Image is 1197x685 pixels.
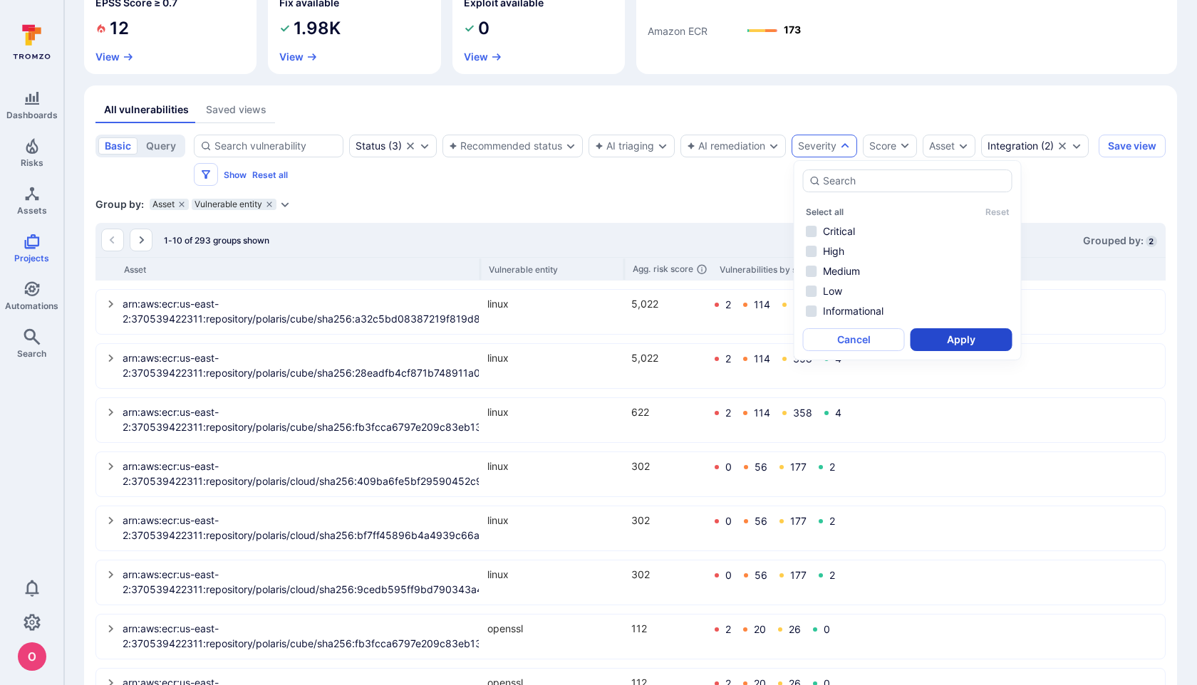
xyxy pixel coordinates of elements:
[793,407,812,419] div: 358
[725,461,732,473] div: 0
[798,140,836,152] div: Severity
[123,350,479,380] a: arn:aws:ecr:us-east-2:370539422311:repository/polaris/cube/sha256:28eadfb4cf871b748911a0e8990492b...
[1146,236,1157,247] span: 2
[754,299,770,310] div: 114
[633,263,711,275] div: risk score
[1071,140,1082,152] button: Expand dropdown
[696,263,708,275] svg: Aggregate of individual risk scores of all the vulnerabilities within a group
[152,200,175,209] span: Asset
[755,570,767,581] div: 56
[279,51,318,63] button: View
[793,353,812,365] div: 358
[985,206,1010,217] button: Reset
[869,139,896,153] div: Score
[478,17,489,40] span: 0
[725,516,732,527] div: 0
[97,453,1164,496] div: arn:aws:ecr:us-east-2:370539422311:repository/polaris/cloud/sha256:409ba6fe5bf29590452c9869c46e21...
[487,296,623,311] div: linux
[487,621,623,636] div: openssl
[725,570,732,581] div: 0
[829,461,835,473] div: 2
[725,299,731,310] div: 2
[725,407,731,419] div: 2
[829,516,835,527] div: 2
[803,263,1012,280] li: Medium
[754,407,770,419] div: 114
[6,110,58,120] span: Dashboards
[725,353,731,365] div: 2
[784,23,801,36] text: 173
[657,140,668,152] button: Expand dropdown
[97,615,1164,658] div: arn:aws:ecr:us-east-2:370539422311:repository/polaris/cube/sha256:fb3fcca6797e209c83eb1353bba5f73...
[631,567,703,582] div: 302
[104,103,189,117] div: All vulnerabilities
[789,624,801,635] div: 26
[595,140,654,152] div: AI triaging
[839,140,851,152] button: Expand dropdown
[123,459,479,488] a: arn:aws:ecr:us-east-2:370539422311:repository/polaris/cloud/sha256:409ba6fe5bf29590452c9869c46e21...
[631,404,703,419] div: 622
[224,169,247,180] button: Show
[803,169,1012,351] div: autocomplete options
[1057,140,1068,152] button: Clear selection
[929,140,955,152] button: Asset
[98,137,138,155] button: basic
[97,291,1164,333] div: arn:aws:ecr:us-east-2:370539422311:repository/polaris/cube/sha256:a32c5bd08387219f819d81ecdb5feb4...
[863,135,917,157] button: Score
[97,561,1164,604] div: arn:aws:ecr:us-east-2:370539422311:repository/polaris/cloud/sha256:9cedb595ff9bd790343a446359df80...
[803,328,905,351] button: Cancel
[405,140,416,152] button: Clear selection
[487,404,623,419] div: linux
[754,624,766,635] div: 20
[489,264,624,275] div: Vulnerable entity
[356,140,385,152] div: Status
[279,199,291,210] button: Expand dropdown
[464,51,502,63] button: View
[687,140,765,152] button: AI remediation
[97,399,1164,441] div: arn:aws:ecr:us-east-2:370539422311:repository/polaris/cube/sha256:fb3fcca6797e209c83eb1353bba5f73...
[565,140,576,152] button: Expand dropdown
[1083,234,1146,246] span: Grouped by:
[97,507,1164,550] div: arn:aws:ecr:us-east-2:370539422311:repository/polaris/cloud/sha256:bf7ff45896b4a4939c66ac0f6031fb...
[633,263,651,275] abbr: Aggregated
[150,199,189,210] div: Asset
[754,353,770,365] div: 114
[725,624,731,635] div: 2
[790,516,807,527] div: 177
[631,459,703,474] div: 302
[17,205,47,216] span: Assets
[790,461,807,473] div: 177
[356,140,402,152] button: Status(3)
[123,621,479,651] a: arn:aws:ecr:us-east-2:370539422311:repository/polaris/cube/sha256:fb3fcca6797e209c83eb1353bba5f73...
[123,567,479,597] a: arn:aws:ecr:us-east-2:370539422311:repository/polaris/cloud/sha256:9cedb595ff9bd790343a446359df80...
[755,461,767,473] div: 56
[790,570,807,581] div: 177
[21,157,43,168] span: Risks
[449,140,562,152] div: Recommended status
[294,17,341,40] span: 1.98K
[487,350,623,365] div: linux
[95,51,134,63] button: View
[806,206,844,217] button: Select all
[206,103,266,117] div: Saved views
[97,345,1164,387] div: arn:aws:ecr:us-east-2:370539422311:repository/polaris/cube/sha256:28eadfb4cf871b748911a0e8990492b...
[95,197,144,211] span: Group by:
[631,513,703,528] div: 302
[192,199,276,210] div: Vulnerable entity
[824,624,830,635] div: 0
[911,328,1012,351] button: Apply
[803,223,1012,240] li: Critical
[988,140,1054,152] button: Integration(2)
[124,264,480,275] div: Asset
[755,516,767,527] div: 56
[988,140,1038,152] div: Integration
[123,513,479,543] a: arn:aws:ecr:us-east-2:370539422311:repository/polaris/cloud/sha256:bf7ff45896b4a4939c66ac0f6031fb...
[14,253,49,263] span: Projects
[487,567,623,582] div: linux
[958,140,969,152] button: Expand dropdown
[720,264,825,275] div: Vulnerabilities by severity
[823,174,1005,188] input: Search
